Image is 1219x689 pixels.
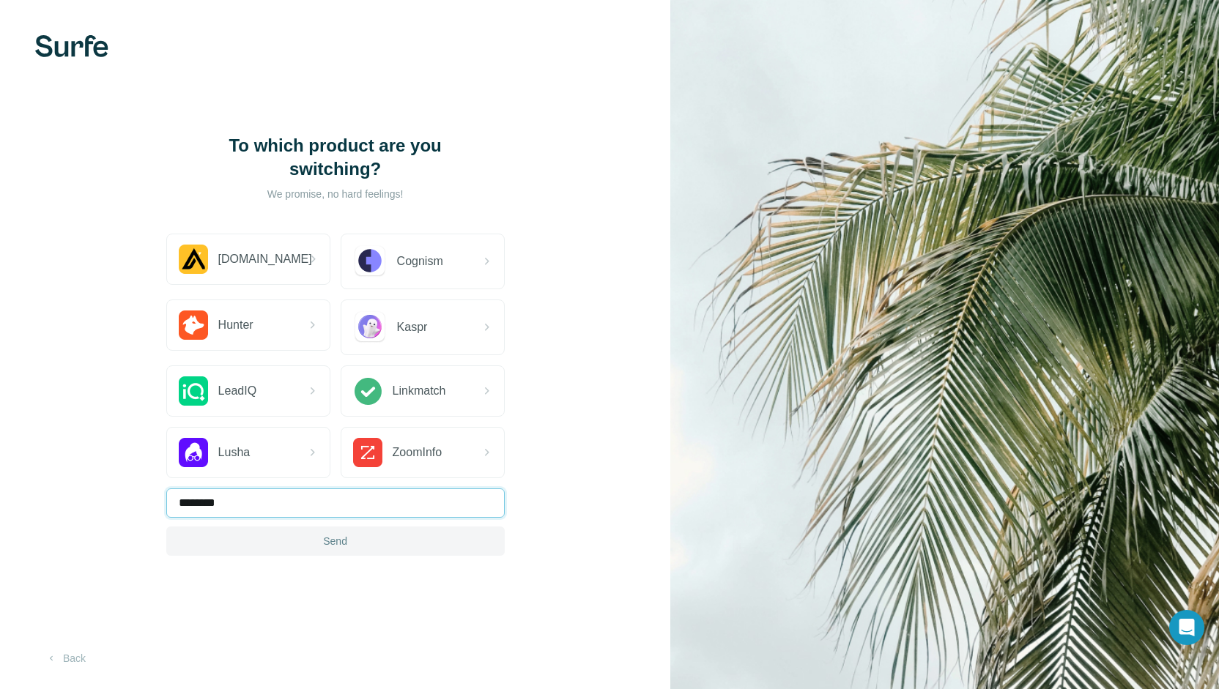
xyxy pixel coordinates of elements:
[353,245,387,278] img: Cognism Logo
[179,438,208,467] img: Lusha Logo
[393,444,442,461] span: ZoomInfo
[179,245,208,274] img: Apollo.io Logo
[179,310,208,340] img: Hunter.io Logo
[353,310,387,344] img: Kaspr Logo
[397,319,428,336] span: Kaspr
[189,134,482,181] h1: To which product are you switching?
[1169,610,1204,645] div: Open Intercom Messenger
[353,376,382,406] img: Linkmatch Logo
[218,316,253,334] span: Hunter
[35,35,108,57] img: Surfe's logo
[218,382,256,400] span: LeadIQ
[393,382,446,400] span: Linkmatch
[166,526,505,556] button: Send
[397,253,443,270] span: Cognism
[35,645,96,671] button: Back
[218,250,312,268] span: [DOMAIN_NAME]
[353,438,382,467] img: ZoomInfo Logo
[218,444,251,461] span: Lusha
[179,376,208,406] img: LeadIQ Logo
[189,187,482,201] p: We promise, no hard feelings!
[323,534,347,548] span: Send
